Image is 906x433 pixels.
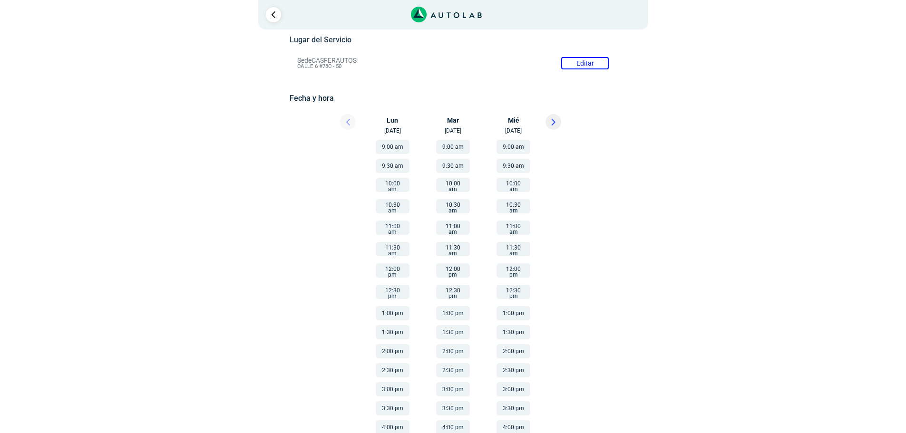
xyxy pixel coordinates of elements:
button: 1:00 pm [376,306,409,320]
button: 1:30 pm [436,325,470,339]
button: 3:00 pm [376,382,409,396]
button: 11:00 am [436,221,470,235]
button: 9:30 am [497,159,530,173]
button: 2:00 pm [376,344,409,358]
button: 2:00 pm [497,344,530,358]
button: 3:00 pm [436,382,470,396]
button: 2:00 pm [436,344,470,358]
button: 1:30 pm [497,325,530,339]
button: 10:00 am [436,178,470,192]
button: 10:30 am [497,199,530,213]
button: 10:30 am [376,199,409,213]
button: 11:00 am [376,221,409,235]
button: 3:00 pm [497,382,530,396]
button: 1:30 pm [376,325,409,339]
button: 9:30 am [436,159,470,173]
button: 10:00 am [376,178,409,192]
button: 10:00 am [497,178,530,192]
button: 12:00 pm [497,263,530,278]
button: 12:00 pm [376,263,409,278]
button: 1:00 pm [436,306,470,320]
button: 12:30 pm [497,285,530,299]
button: 11:30 am [436,242,470,256]
button: 11:00 am [497,221,530,235]
button: 2:30 pm [376,363,409,377]
button: 10:30 am [436,199,470,213]
button: 12:30 pm [436,285,470,299]
button: 11:30 am [497,242,530,256]
button: 2:30 pm [497,363,530,377]
a: Ir al paso anterior [266,7,281,22]
button: 3:30 pm [497,401,530,415]
button: 9:00 am [376,140,409,154]
button: 9:00 am [497,140,530,154]
a: Link al sitio de autolab [411,10,482,19]
h5: Lugar del Servicio [290,35,616,44]
button: 3:30 pm [436,401,470,415]
button: 3:30 pm [376,401,409,415]
button: 2:30 pm [436,363,470,377]
h5: Fecha y hora [290,94,616,103]
button: 1:00 pm [497,306,530,320]
button: 9:30 am [376,159,409,173]
button: 9:00 am [436,140,470,154]
button: 11:30 am [376,242,409,256]
button: 12:30 pm [376,285,409,299]
button: 12:00 pm [436,263,470,278]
